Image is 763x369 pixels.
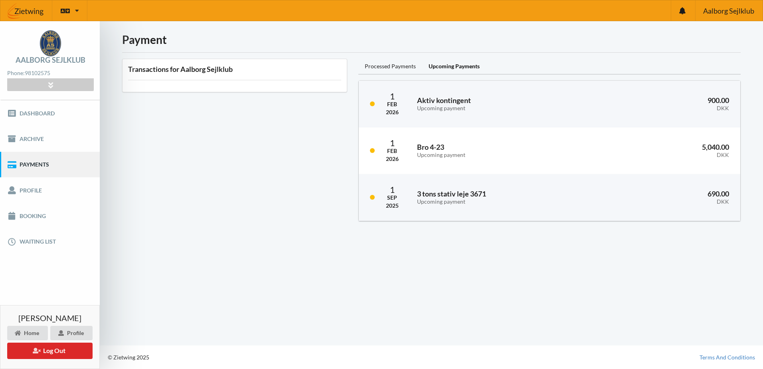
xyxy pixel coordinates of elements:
[595,105,729,112] div: DKK
[386,202,399,210] div: 2025
[40,30,61,56] img: logo
[386,100,399,108] div: Feb
[16,56,85,63] div: Aalborg Sejlklub
[358,59,422,75] div: Processed Payments
[122,32,741,47] h1: Payment
[422,59,486,75] div: Upcoming Payments
[386,139,399,147] div: 1
[589,152,729,159] div: DKK
[417,152,578,159] div: Upcoming payment
[386,155,399,163] div: 2026
[417,143,578,159] h3: Bro 4-23
[386,92,399,100] div: 1
[417,198,591,205] div: Upcoming payment
[595,96,729,112] h3: 900.00
[386,194,399,202] div: Sep
[417,96,584,112] h3: Aktiv kontingent
[589,143,729,159] h3: 5,040.00
[25,69,50,76] strong: 98102575
[7,343,93,359] button: Log Out
[7,326,48,340] div: Home
[386,108,399,116] div: 2026
[50,326,93,340] div: Profile
[386,147,399,155] div: Feb
[18,314,81,322] span: [PERSON_NAME]
[386,185,399,194] div: 1
[128,65,341,74] h3: Transactions for Aalborg Sejlklub
[602,189,729,205] h3: 690.00
[700,353,755,361] a: Terms And Conditions
[703,7,754,14] span: Aalborg Sejlklub
[417,189,591,205] h3: 3 tons stativ leje 3671
[602,198,729,205] div: DKK
[7,68,93,79] div: Phone:
[417,105,584,112] div: Upcoming payment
